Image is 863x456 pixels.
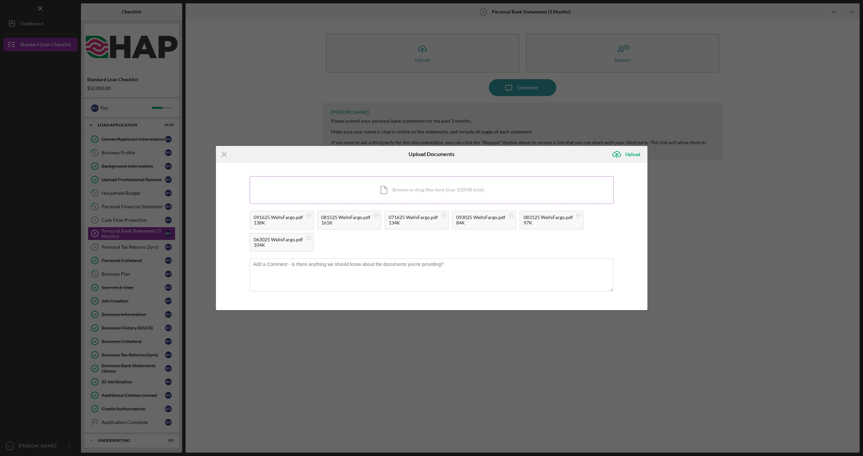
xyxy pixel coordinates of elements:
div: Upload [625,148,640,161]
div: 063025 WellsFargo.pdf [254,237,303,242]
div: 84K [456,220,505,225]
div: 138K [254,220,303,225]
div: 091625 WellsFargo.pdf [254,215,303,220]
button: Upload [608,148,647,161]
div: 071625 WellsFargo.pdf [389,215,438,220]
h6: Upload Documents [409,151,454,157]
div: 134K [389,220,438,225]
div: 97K [524,220,573,225]
div: 161K [321,220,370,225]
div: 083125 WellsFargo.pdf [524,215,573,220]
div: 081525 WellsFargo.pdf [321,215,370,220]
div: 104K [254,242,303,248]
div: 093025 WellsFargo.pdf [456,215,505,220]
